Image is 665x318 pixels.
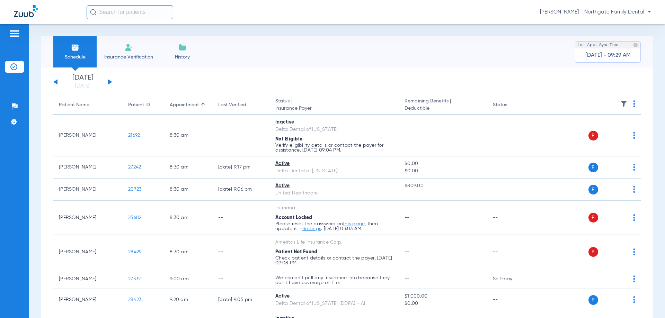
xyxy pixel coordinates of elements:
[275,126,393,133] div: Delta Dental of [US_STATE]
[213,201,270,235] td: --
[633,132,635,139] img: group-dot-blue.svg
[275,293,393,300] div: Active
[487,235,534,269] td: --
[487,115,534,156] td: --
[128,215,141,220] span: 25682
[487,289,534,311] td: --
[633,43,638,47] img: last sync help info
[275,300,393,307] div: Delta Dental of [US_STATE] (DDPA) - AI
[128,165,141,170] span: 27242
[588,247,598,257] span: P
[59,101,117,109] div: Patient Name
[633,275,635,282] img: group-dot-blue.svg
[540,9,651,16] span: [PERSON_NAME] - Northgate Family Dental
[275,256,393,265] p: Check patient details or contact the payer. [DATE] 09:08 PM.
[128,276,141,281] span: 27332
[53,235,123,269] td: [PERSON_NAME]
[633,296,635,303] img: group-dot-blue.svg
[213,269,270,289] td: --
[62,83,104,90] a: [DATE]
[620,100,627,107] img: filter.svg
[633,214,635,221] img: group-dot-blue.svg
[90,9,96,15] img: Search Icon
[633,186,635,193] img: group-dot-blue.svg
[275,167,393,175] div: Delta Dental of [US_STATE]
[102,54,156,61] span: Insurance Verification
[487,179,534,201] td: --
[633,100,635,107] img: group-dot-blue.svg
[275,239,393,246] div: Ameritas Life Insurance Corp.
[588,295,598,305] span: P
[128,249,141,254] span: 28429
[53,201,123,235] td: [PERSON_NAME]
[275,221,393,231] p: Please reset the password on , then update it in . [DATE] 03:03 AM.
[9,29,20,38] img: hamburger-icon
[487,269,534,289] td: Self-pay
[128,187,141,192] span: 20723
[164,289,213,311] td: 9:20 AM
[128,101,150,109] div: Patient ID
[213,235,270,269] td: --
[128,297,141,302] span: 28423
[405,105,481,112] span: Deductible
[14,5,38,17] img: Zuub Logo
[588,131,598,140] span: P
[405,190,481,197] span: --
[487,156,534,179] td: --
[275,137,302,142] span: Not Eligible
[405,182,481,190] span: $809.00
[213,115,270,156] td: --
[588,163,598,172] span: P
[128,101,159,109] div: Patient ID
[59,54,91,61] span: Schedule
[87,5,173,19] input: Search for patients
[164,269,213,289] td: 9:00 AM
[62,74,104,90] li: [DATE]
[585,52,631,59] span: [DATE] - 09:29 AM
[170,101,199,109] div: Appointment
[405,160,481,167] span: $0.00
[270,96,399,115] th: Status |
[578,42,619,48] span: Last Appt. Sync Time:
[218,101,264,109] div: Last Verified
[275,215,312,220] span: Account Locked
[53,269,123,289] td: [PERSON_NAME]
[275,143,393,153] p: Verify eligibility details or contact the payer for assistance. [DATE] 09:04 PM.
[405,300,481,307] span: $0.00
[399,96,487,115] th: Remaining Benefits |
[405,276,410,281] span: --
[633,248,635,255] img: group-dot-blue.svg
[275,190,393,197] div: United Healthcare
[405,249,410,254] span: --
[275,275,393,285] p: We couldn’t pull any insurance info because they don’t have coverage on file.
[405,215,410,220] span: --
[178,43,187,52] img: History
[218,101,246,109] div: Last Verified
[275,105,393,112] span: Insurance Payer
[71,43,79,52] img: Schedule
[275,249,317,254] span: Patient Not Found
[53,289,123,311] td: [PERSON_NAME]
[166,54,199,61] span: History
[343,221,365,226] a: this page
[59,101,89,109] div: Patient Name
[405,167,481,175] span: $0.00
[170,101,207,109] div: Appointment
[487,96,534,115] th: Status
[275,160,393,167] div: Active
[213,179,270,201] td: [DATE] 9:06 PM
[164,179,213,201] td: 8:30 AM
[213,289,270,311] td: [DATE] 9:05 PM
[164,156,213,179] td: 8:30 AM
[164,115,213,156] td: 8:30 AM
[633,164,635,171] img: group-dot-blue.svg
[302,226,321,231] a: Settings
[588,213,598,222] span: P
[53,179,123,201] td: [PERSON_NAME]
[164,235,213,269] td: 8:30 AM
[405,133,410,138] span: --
[53,156,123,179] td: [PERSON_NAME]
[405,293,481,300] span: $1,000.00
[588,185,598,194] span: P
[213,156,270,179] td: [DATE] 9:17 PM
